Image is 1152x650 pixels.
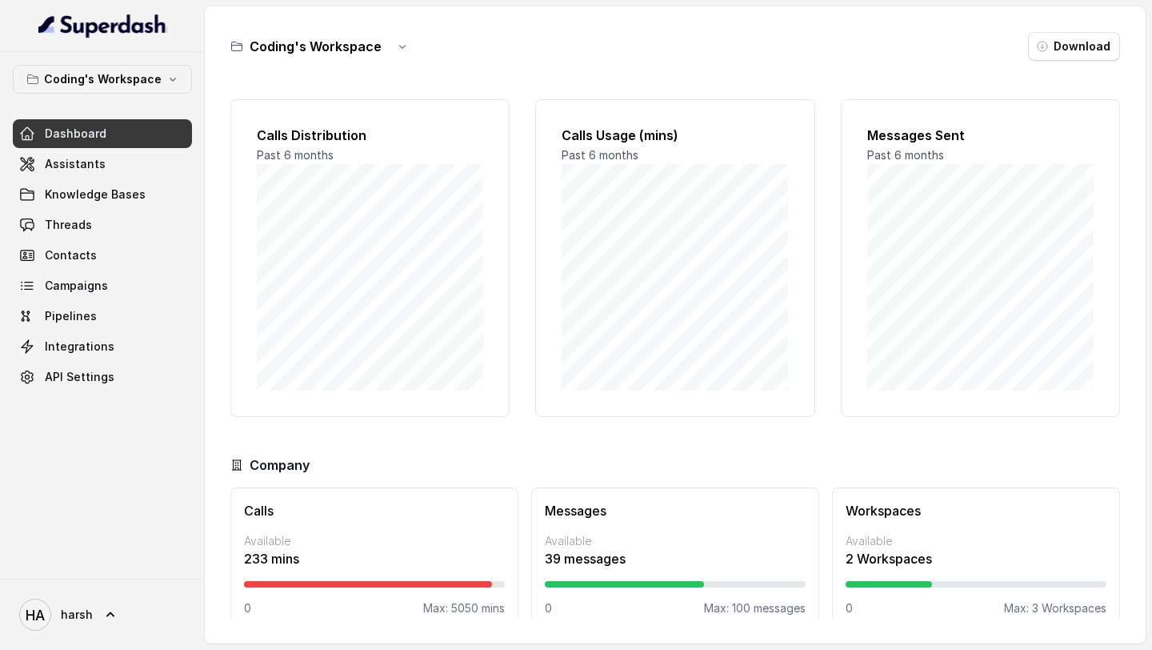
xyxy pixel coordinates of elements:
p: 0 [545,600,552,616]
span: Dashboard [45,126,106,142]
img: light.svg [38,13,167,38]
p: Available [545,533,806,549]
h3: Company [250,455,310,475]
a: Pipelines [13,302,192,331]
h3: Coding's Workspace [250,37,382,56]
a: Assistants [13,150,192,179]
h2: Calls Distribution [257,126,483,145]
span: Past 6 months [867,148,944,162]
text: HA [26,607,45,624]
h2: Calls Usage (mins) [562,126,788,145]
span: Pipelines [45,308,97,324]
p: Max: 3 Workspaces [1004,600,1106,616]
p: 0 [846,600,853,616]
p: Coding's Workspace [44,70,162,89]
span: harsh [61,607,93,623]
p: 39 messages [545,549,806,568]
button: Download [1028,32,1120,61]
span: Integrations [45,339,114,355]
h3: Workspaces [846,501,1106,520]
a: Threads [13,211,192,239]
span: Past 6 months [562,148,638,162]
a: Contacts [13,241,192,270]
p: 2 Workspaces [846,549,1106,568]
a: Campaigns [13,271,192,300]
h2: Messages Sent [867,126,1094,145]
span: Assistants [45,156,106,172]
p: Available [846,533,1106,549]
a: Dashboard [13,119,192,148]
p: Max: 100 messages [704,600,806,616]
a: harsh [13,592,192,637]
button: Coding's Workspace [13,65,192,94]
a: API Settings [13,363,192,391]
h3: Messages [545,501,806,520]
span: Campaigns [45,278,108,294]
h3: Calls [244,501,505,520]
span: Past 6 months [257,148,334,162]
a: Integrations [13,332,192,361]
p: Max: 5050 mins [423,600,505,616]
p: 233 mins [244,549,505,568]
span: API Settings [45,369,114,385]
a: Knowledge Bases [13,180,192,209]
p: 0 [244,600,251,616]
span: Knowledge Bases [45,187,146,203]
span: Threads [45,217,92,233]
p: Available [244,533,505,549]
span: Contacts [45,247,97,263]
